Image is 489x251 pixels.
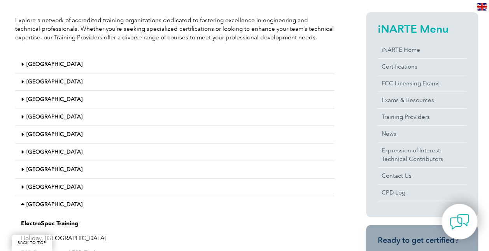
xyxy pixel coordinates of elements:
[378,235,466,245] h3: Ready to get certified?
[26,61,82,67] a: [GEOGRAPHIC_DATA]
[477,3,487,11] img: en
[15,108,334,126] div: [GEOGRAPHIC_DATA]
[378,125,466,142] a: News
[26,148,82,155] a: [GEOGRAPHIC_DATA]
[26,184,82,190] a: [GEOGRAPHIC_DATA]
[15,91,334,108] div: [GEOGRAPHIC_DATA]
[15,73,334,91] div: [GEOGRAPHIC_DATA]
[15,56,334,73] div: [GEOGRAPHIC_DATA]
[378,58,466,75] a: Certifications
[378,42,466,58] a: iNARTE Home
[21,220,79,227] strong: ElectroSpec Training
[378,23,466,35] h2: iNARTE Menu
[26,166,82,173] a: [GEOGRAPHIC_DATA]
[15,16,334,42] p: Explore a network of accredited training organizations dedicated to fostering excellence in engin...
[15,179,334,196] div: [GEOGRAPHIC_DATA]
[26,78,82,85] a: [GEOGRAPHIC_DATA]
[21,234,328,242] p: Holiday, [GEOGRAPHIC_DATA]
[15,126,334,143] div: [GEOGRAPHIC_DATA]
[378,168,466,184] a: Contact Us
[378,92,466,108] a: Exams & Resources
[26,131,82,138] a: [GEOGRAPHIC_DATA]
[378,75,466,92] a: FCC Licensing Exams
[12,235,52,251] a: BACK TO TOP
[15,161,334,179] div: [GEOGRAPHIC_DATA]
[26,96,82,103] a: [GEOGRAPHIC_DATA]
[378,109,466,125] a: Training Providers
[15,196,334,213] div: [GEOGRAPHIC_DATA]
[378,184,466,201] a: CPD Log
[26,201,82,208] a: [GEOGRAPHIC_DATA]
[378,142,466,167] a: Expression of Interest:Technical Contributors
[450,212,469,232] img: contact-chat.png
[15,143,334,161] div: [GEOGRAPHIC_DATA]
[26,113,82,120] a: [GEOGRAPHIC_DATA]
